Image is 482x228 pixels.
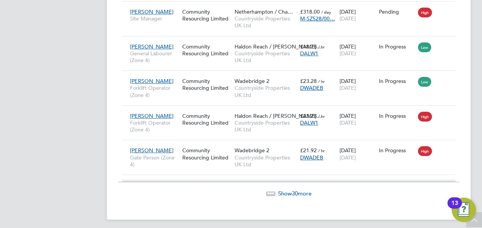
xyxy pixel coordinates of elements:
[130,147,174,154] span: [PERSON_NAME]
[235,154,296,168] span: Countryside Properties UK Ltd
[235,43,322,50] span: Haldon Reach / [PERSON_NAME]…
[235,147,269,154] span: Wadebridge 2
[300,147,317,154] span: £21.92
[340,15,356,22] span: [DATE]
[128,73,455,80] a: [PERSON_NAME]Forklift Operator (Zone 4)Community Resourcing LimitedWadebridge 2Countryside Proper...
[379,8,415,15] div: Pending
[128,39,455,45] a: [PERSON_NAME]General Labourer (Zone 4)Community Resourcing LimitedHaldon Reach / [PERSON_NAME]…Co...
[180,39,233,61] div: Community Resourcing Limited
[300,78,317,84] span: £23.28
[128,4,455,11] a: [PERSON_NAME]Site ManagerCommunity Resourcing LimitedNetherhampton / Cha…Countryside Properties U...
[418,112,432,122] span: High
[379,112,415,119] div: In Progress
[180,143,233,164] div: Community Resourcing Limited
[235,84,296,98] span: Countryside Properties UK Ltd
[130,15,178,22] span: Site Manager
[452,198,476,222] button: Open Resource Center, 13 new notifications
[418,77,431,87] span: Low
[379,147,415,154] div: In Progress
[300,15,335,22] span: M-SZ528/00…
[321,9,331,15] span: / day
[235,112,322,119] span: Haldon Reach / [PERSON_NAME]…
[130,112,174,119] span: [PERSON_NAME]
[235,8,293,15] span: Netherhampton / Cha…
[130,154,178,168] span: Gate Person (Zone 4)
[300,84,323,91] span: DWADEB
[379,43,415,50] div: In Progress
[180,109,233,130] div: Community Resourcing Limited
[338,74,377,95] div: [DATE]
[130,8,174,15] span: [PERSON_NAME]
[338,143,377,164] div: [DATE]
[318,148,325,153] span: / hr
[338,5,377,26] div: [DATE]
[340,119,356,126] span: [DATE]
[130,78,174,84] span: [PERSON_NAME]
[292,190,298,197] span: 30
[130,50,178,64] span: General Labourer (Zone 4)
[338,109,377,130] div: [DATE]
[340,154,356,161] span: [DATE]
[235,15,296,29] span: Countryside Properties UK Ltd
[235,78,269,84] span: Wadebridge 2
[235,50,296,64] span: Countryside Properties UK Ltd
[130,119,178,133] span: Forklift Operator (Zone 4)
[128,143,455,149] a: [PERSON_NAME]Gate Person (Zone 4)Community Resourcing LimitedWadebridge 2Countryside Properties U...
[300,119,318,126] span: DALW1
[379,78,415,84] div: In Progress
[300,50,318,57] span: DALW1
[418,146,432,156] span: High
[418,42,431,52] span: Low
[418,8,432,17] span: High
[180,5,233,26] div: Community Resourcing Limited
[318,113,325,119] span: / hr
[300,8,320,15] span: £318.00
[128,108,455,115] a: [PERSON_NAME]Forklift Operator (Zone 4)Community Resourcing LimitedHaldon Reach / [PERSON_NAME]…C...
[130,43,174,50] span: [PERSON_NAME]
[318,78,325,84] span: / hr
[300,112,317,119] span: £23.28
[278,190,311,197] span: Show more
[340,50,356,57] span: [DATE]
[318,44,325,50] span: / hr
[338,39,377,61] div: [DATE]
[300,43,317,50] span: £18.78
[340,84,356,91] span: [DATE]
[451,203,458,213] div: 13
[130,84,178,98] span: Forklift Operator (Zone 4)
[300,154,323,161] span: DWADEB
[235,119,296,133] span: Countryside Properties UK Ltd
[180,74,233,95] div: Community Resourcing Limited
